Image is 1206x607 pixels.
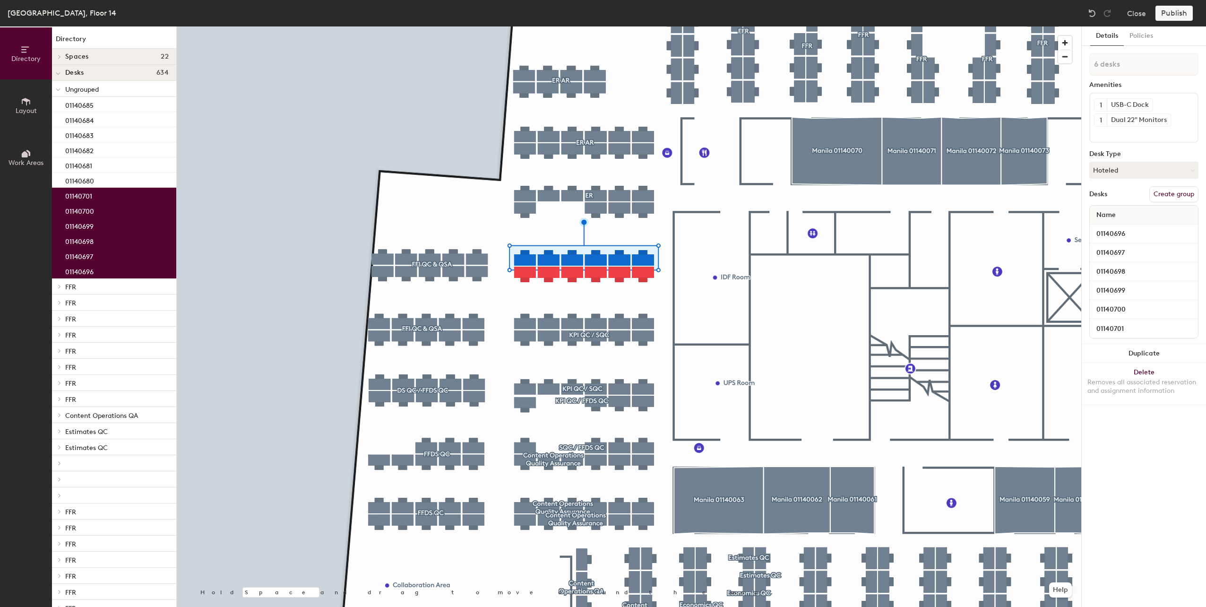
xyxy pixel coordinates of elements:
span: 1 [1100,115,1102,125]
span: FFR [65,331,76,339]
button: 1 [1094,99,1107,111]
input: Unnamed desk [1092,284,1196,297]
button: Close [1127,6,1146,21]
button: Policies [1124,26,1159,46]
p: 01140698 [65,235,94,246]
span: FFR [65,364,76,372]
span: Layout [16,107,37,115]
p: 01140685 [65,99,94,110]
span: FFR [65,524,76,532]
div: Desk Type [1089,150,1198,158]
span: Desks [65,69,84,77]
button: DeleteRemoves all associated reservation and assignment information [1082,363,1206,405]
span: FFR [65,315,76,323]
span: Work Areas [9,159,43,167]
p: 01140680 [65,174,94,185]
p: 01140701 [65,190,92,200]
span: 22 [161,53,169,61]
p: 01140682 [65,144,94,155]
span: Directory [11,55,41,63]
span: FFR [65,283,76,291]
p: 01140700 [65,205,94,216]
div: Amenities [1089,81,1198,89]
p: 01140699 [65,220,94,231]
p: 01140681 [65,159,92,170]
p: 01140696 [65,265,94,276]
input: Unnamed desk [1092,265,1196,278]
span: Name [1092,207,1120,224]
span: 634 [156,69,169,77]
span: FFR [65,540,76,548]
button: Duplicate [1082,344,1206,363]
span: FFR [65,299,76,307]
button: 1 [1094,114,1107,126]
p: 01140697 [65,250,93,261]
div: Removes all associated reservation and assignment information [1087,378,1200,395]
h1: Directory [52,34,176,49]
button: Details [1090,26,1124,46]
span: Spaces [65,53,89,61]
span: FFR [65,572,76,581]
button: Hoteled [1089,162,1198,179]
span: Content Operations QA [65,412,138,420]
p: 01140683 [65,129,94,140]
span: FFR [65,508,76,516]
input: Unnamed desk [1092,303,1196,316]
div: Dual 22" Monitors [1107,114,1171,126]
span: Ungrouped [65,86,99,94]
span: Estimates QC [65,428,108,436]
p: 01140684 [65,114,94,125]
span: FFR [65,347,76,356]
img: Redo [1103,9,1112,18]
button: Create group [1149,186,1198,202]
input: Unnamed desk [1092,246,1196,260]
span: FFR [65,396,76,404]
img: Undo [1087,9,1097,18]
input: Unnamed desk [1092,322,1196,335]
span: FFR [65,556,76,564]
button: Help [1049,582,1072,598]
div: [GEOGRAPHIC_DATA], Floor 14 [8,7,116,19]
span: 1 [1100,100,1102,110]
input: Unnamed desk [1092,227,1196,241]
span: Estimates QC [65,444,108,452]
div: Desks [1089,191,1107,198]
div: USB-C Dock [1107,99,1153,111]
span: FFR [65,380,76,388]
span: FFR [65,589,76,597]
